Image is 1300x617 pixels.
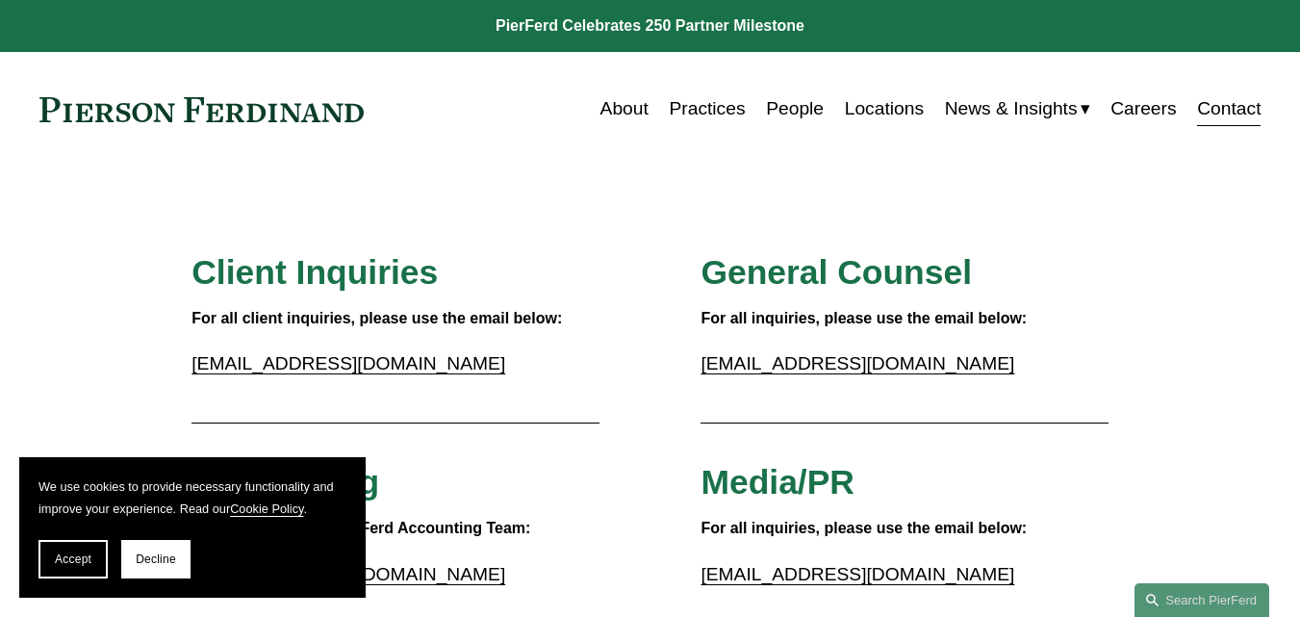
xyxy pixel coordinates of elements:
[701,520,1027,536] strong: For all inquiries, please use the email below:
[38,476,346,521] p: We use cookies to provide necessary functionality and improve your experience. Read our .
[121,540,191,578] button: Decline
[701,463,854,501] span: Media/PR
[191,253,438,292] span: Client Inquiries
[701,310,1027,326] strong: For all inquiries, please use the email below:
[701,253,972,292] span: General Counsel
[55,553,91,566] span: Accept
[136,553,176,566] span: Decline
[766,90,824,127] a: People
[19,457,366,598] section: Cookie banner
[701,564,1014,584] a: [EMAIL_ADDRESS][DOMAIN_NAME]
[38,540,108,578] button: Accept
[191,310,562,326] strong: For all client inquiries, please use the email below:
[845,90,924,127] a: Locations
[1134,583,1269,617] a: Search this site
[191,353,505,373] a: [EMAIL_ADDRESS][DOMAIN_NAME]
[945,92,1078,126] span: News & Insights
[600,90,649,127] a: About
[1197,90,1261,127] a: Contact
[669,90,745,127] a: Practices
[230,501,303,516] a: Cookie Policy
[1110,90,1176,127] a: Careers
[701,353,1014,373] a: [EMAIL_ADDRESS][DOMAIN_NAME]
[945,90,1090,127] a: folder dropdown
